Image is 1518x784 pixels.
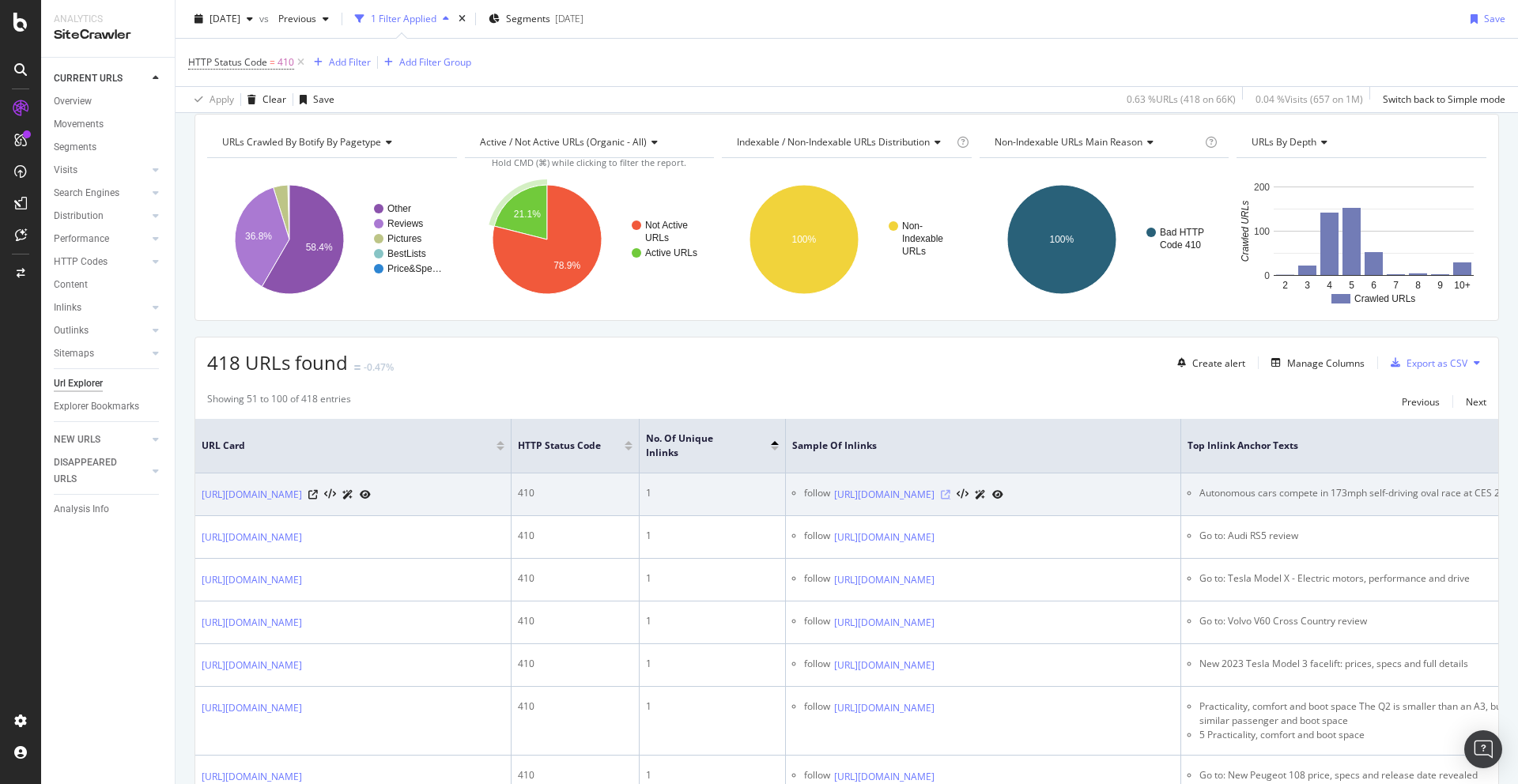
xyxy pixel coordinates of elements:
[455,11,469,27] div: times
[518,486,632,500] div: 410
[992,486,1003,503] a: URL Inspection
[518,439,601,453] span: HTTP Status Code
[54,139,96,156] div: Segments
[1283,280,1289,291] text: 2
[477,130,700,155] h4: Active / Not Active URLs
[1254,226,1270,237] text: 100
[834,530,935,545] a: [URL][DOMAIN_NAME]
[834,700,935,716] a: [URL][DOMAIN_NAME]
[646,657,779,671] div: 1
[804,699,830,716] div: follow
[975,486,986,503] a: AI Url Details
[1287,356,1365,370] div: Manage Columns
[54,432,148,448] a: NEW URLS
[54,231,109,247] div: Performance
[1466,395,1486,409] div: Next
[188,87,234,112] button: Apply
[1384,350,1467,375] button: Export as CSV
[306,242,333,253] text: 58.4%
[54,454,134,488] div: DISAPPEARED URLS
[54,345,94,362] div: Sitemaps
[207,171,457,308] svg: A chart.
[293,87,334,112] button: Save
[54,322,148,339] a: Outlinks
[902,246,926,257] text: URLs
[54,116,164,133] a: Movements
[329,55,371,69] div: Add Filter
[188,6,259,32] button: [DATE]
[54,208,148,224] a: Distribution
[54,398,164,415] a: Explorer Bookmarks
[1171,350,1245,375] button: Create alert
[902,233,943,244] text: Indexable
[387,233,421,244] text: Pictures
[518,571,632,586] div: 410
[1376,87,1505,112] button: Switch back to Simple mode
[387,248,426,259] text: BestLists
[202,439,493,453] span: URL Card
[1160,239,1201,251] text: Code 410
[804,614,830,631] div: follow
[1416,280,1422,291] text: 8
[518,614,632,628] div: 410
[1192,356,1245,370] div: Create alert
[1248,130,1472,155] h4: URLs by Depth
[1484,12,1505,25] div: Save
[553,260,580,271] text: 78.9%
[1354,293,1415,304] text: Crawled URLs
[1402,395,1440,409] div: Previous
[313,92,334,106] div: Save
[646,768,779,782] div: 1
[1049,234,1074,245] text: 100%
[324,489,336,500] button: View HTML Source
[54,254,148,270] a: HTTP Codes
[308,53,371,72] button: Add Filter
[1252,135,1316,149] span: URLs by Depth
[54,93,164,110] a: Overview
[957,489,969,500] button: View HTML Source
[646,614,779,628] div: 1
[834,615,935,631] a: [URL][DOMAIN_NAME]
[834,487,935,503] a: [URL][DOMAIN_NAME]
[54,345,148,362] a: Sitemaps
[1407,356,1467,370] div: Export as CSV
[734,130,953,155] h4: Indexable / Non-Indexable URLs Distribution
[834,658,935,673] a: [URL][DOMAIN_NAME]
[792,439,1150,453] span: Sample of Inlinks
[54,501,164,518] a: Analysis Info
[54,70,123,87] div: CURRENT URLS
[465,171,715,308] svg: A chart.
[342,486,353,503] a: AI Url Details
[349,6,455,32] button: 1 Filter Applied
[804,657,830,673] div: follow
[1305,280,1311,291] text: 3
[1402,392,1440,411] button: Previous
[207,392,351,411] div: Showing 51 to 100 of 418 entries
[387,203,411,214] text: Other
[54,300,81,316] div: Inlinks
[278,51,294,73] span: 410
[54,162,77,179] div: Visits
[518,768,632,782] div: 410
[518,529,632,543] div: 410
[737,135,930,149] span: Indexable / Non-Indexable URLs distribution
[54,231,148,247] a: Performance
[1256,92,1363,106] div: 0.04 % Visits ( 657 on 1M )
[482,6,590,32] button: Segments[DATE]
[54,375,103,392] div: Url Explorer
[1438,280,1444,291] text: 9
[207,349,348,375] span: 418 URLs found
[399,55,471,69] div: Add Filter Group
[54,139,164,156] a: Segments
[1372,280,1377,291] text: 6
[54,322,89,339] div: Outlinks
[54,185,119,202] div: Search Engines
[480,135,647,149] span: Active / Not Active URLs (organic - all)
[1464,6,1505,32] button: Save
[54,432,100,448] div: NEW URLS
[54,185,148,202] a: Search Engines
[1265,353,1365,372] button: Manage Columns
[54,26,162,44] div: SiteCrawler
[54,501,109,518] div: Analysis Info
